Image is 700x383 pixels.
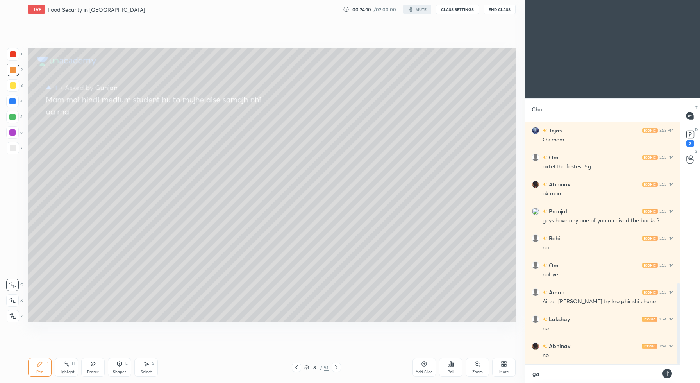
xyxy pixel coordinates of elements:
[7,310,23,322] div: Z
[659,155,673,160] div: 3:53 PM
[547,288,564,296] h6: Aman
[6,95,23,107] div: 4
[543,183,547,187] img: no-rating-badge.077c3623.svg
[642,317,657,322] img: iconic-light.a09c19a4.png
[532,208,539,215] img: 3
[532,181,539,188] img: abfd94bb2e874892bae39d7c49f91136.jpg
[547,261,559,269] h6: Om
[543,317,547,322] img: no-rating-badge.077c3623.svg
[59,370,75,374] div: Highlight
[7,79,23,92] div: 3
[543,290,547,295] img: no-rating-badge.077c3623.svg
[547,180,570,188] h6: Abhinav
[7,64,23,76] div: 2
[448,370,454,374] div: Poll
[525,99,550,120] p: Chat
[543,190,673,198] div: ok mam
[6,294,23,307] div: X
[6,126,23,139] div: 6
[532,342,539,350] img: abfd94bb2e874892bae39d7c49f91136.jpg
[532,315,539,323] img: default.png
[36,370,43,374] div: Pen
[642,236,658,241] img: iconic-light.a09c19a4.png
[532,261,539,269] img: default.png
[642,263,658,268] img: iconic-light.a09c19a4.png
[543,263,547,268] img: no-rating-badge.077c3623.svg
[642,290,658,295] img: iconic-light.a09c19a4.png
[642,209,658,214] img: iconic-light.a09c19a4.png
[543,136,673,144] div: Ok mam
[525,120,680,364] div: grid
[113,370,126,374] div: Shapes
[547,153,559,161] h6: Om
[659,344,673,349] div: 3:54 PM
[642,344,657,349] img: iconic-light.a09c19a4.png
[532,234,539,242] img: default.png
[543,325,673,333] div: no
[72,362,75,365] div: H
[532,368,658,380] textarea: ga
[543,344,547,349] img: no-rating-badge.077c3623.svg
[6,111,23,123] div: 5
[48,6,145,13] h4: Food Security in [GEOGRAPHIC_DATA]
[7,142,23,154] div: 7
[472,370,483,374] div: Zoom
[642,182,658,187] img: iconic-light.a09c19a4.png
[141,370,152,374] div: Select
[152,362,154,365] div: S
[547,315,570,323] h6: Lakshay
[46,362,48,365] div: P
[436,5,479,14] button: CLASS SETTINGS
[547,342,570,350] h6: Abhinav
[320,365,322,370] div: /
[311,365,318,370] div: 8
[686,140,694,147] div: 2
[543,163,673,171] div: airtel the fastest 5g
[28,5,45,14] div: LIVE
[543,244,673,252] div: no
[659,128,673,133] div: 3:53 PM
[659,182,673,187] div: 3:53 PM
[659,236,673,241] div: 3:53 PM
[532,288,539,296] img: default.png
[659,317,673,322] div: 3:54 PM
[87,370,99,374] div: Eraser
[484,5,516,14] button: End Class
[642,155,658,160] img: iconic-light.a09c19a4.png
[642,128,658,133] img: iconic-light.a09c19a4.png
[695,149,698,154] p: G
[324,364,329,371] div: 51
[543,129,547,133] img: no-rating-badge.077c3623.svg
[499,370,509,374] div: More
[543,209,547,214] img: no-rating-badge.077c3623.svg
[543,271,673,279] div: not yet
[659,263,673,268] div: 3:53 PM
[416,370,433,374] div: Add Slide
[543,156,547,160] img: no-rating-badge.077c3623.svg
[659,290,673,295] div: 3:53 PM
[6,279,23,291] div: C
[695,105,698,111] p: T
[543,236,547,241] img: no-rating-badge.077c3623.svg
[532,154,539,161] img: default.png
[7,48,22,61] div: 1
[125,362,128,365] div: L
[659,209,673,214] div: 3:53 PM
[547,207,567,215] h6: Pranjal
[532,127,539,134] img: e910bd031c89495784713cb5d0287aa2.jpg
[543,298,673,306] div: Airtel: [PERSON_NAME] try kro phir shi chuno
[543,352,673,360] div: no
[543,217,673,225] div: guys have any one of you received the books ?
[695,127,698,132] p: D
[547,234,562,242] h6: Rohit
[547,126,562,134] h6: Tejas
